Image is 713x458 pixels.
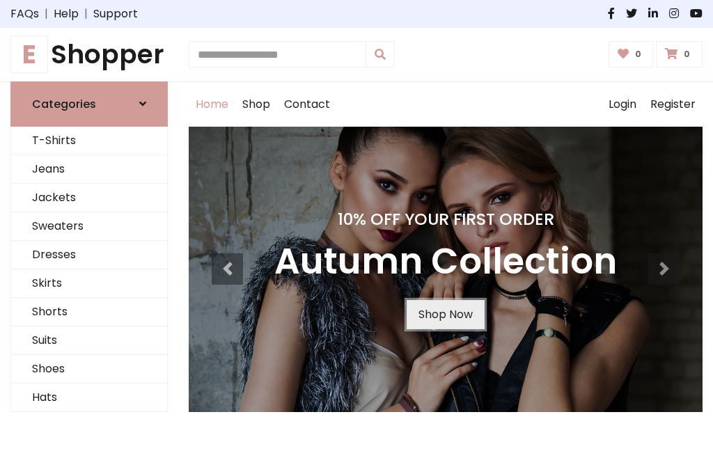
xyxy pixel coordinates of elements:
[79,6,93,22] span: |
[11,155,167,184] a: Jeans
[632,48,645,61] span: 0
[11,241,167,269] a: Dresses
[407,300,485,329] a: Shop Now
[643,82,703,127] a: Register
[609,41,654,68] a: 0
[10,39,168,70] a: EShopper
[277,82,337,127] a: Contact
[11,326,167,355] a: Suits
[602,82,643,127] a: Login
[10,35,48,73] span: E
[656,41,703,68] a: 0
[10,6,39,22] a: FAQs
[11,212,167,241] a: Sweaters
[11,127,167,155] a: T-Shirts
[274,210,617,229] h4: 10% Off Your First Order
[54,6,79,22] a: Help
[11,384,167,412] a: Hats
[189,82,235,127] a: Home
[11,184,167,212] a: Jackets
[39,6,54,22] span: |
[93,6,138,22] a: Support
[11,355,167,384] a: Shoes
[235,82,277,127] a: Shop
[11,298,167,326] a: Shorts
[10,39,168,70] h1: Shopper
[10,81,168,127] a: Categories
[32,97,96,111] h6: Categories
[274,240,617,283] h3: Autumn Collection
[680,48,694,61] span: 0
[11,269,167,298] a: Skirts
